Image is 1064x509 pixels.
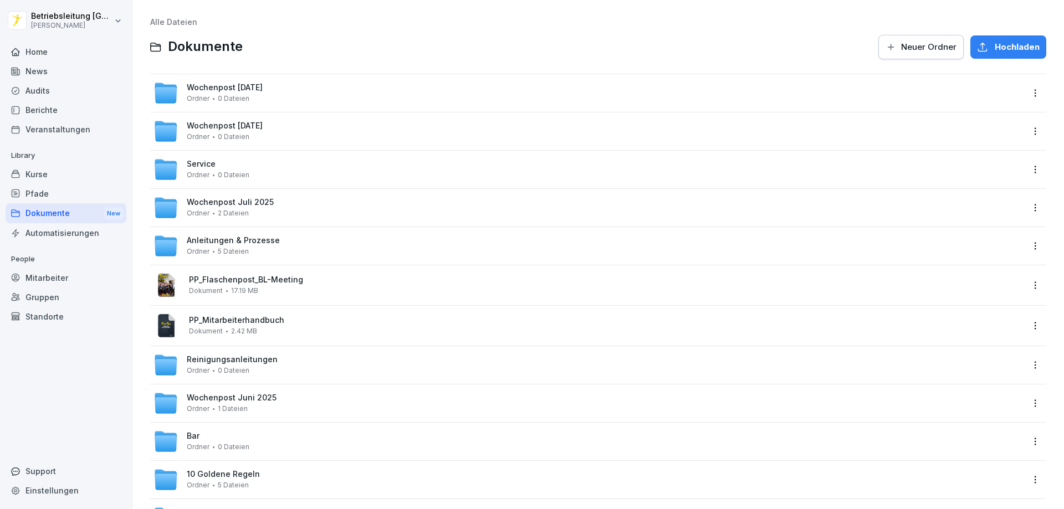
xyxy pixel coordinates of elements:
p: [PERSON_NAME] [31,22,112,29]
span: Ordner [187,367,209,374]
span: Wochenpost [DATE] [187,83,263,92]
span: Ordner [187,209,209,217]
span: Ordner [187,171,209,179]
span: Ordner [187,133,209,141]
a: Wochenpost Juli 2025Ordner2 Dateien [154,196,1023,220]
div: Dokumente [6,203,126,224]
span: Reinigungsanleitungen [187,355,278,364]
span: 0 Dateien [218,367,249,374]
a: Mitarbeiter [6,268,126,287]
a: Wochenpost [DATE]Ordner0 Dateien [154,81,1023,105]
a: DokumenteNew [6,203,126,224]
span: Hochladen [995,41,1040,53]
a: 10 Goldene RegelnOrdner5 Dateien [154,467,1023,492]
div: Support [6,461,126,481]
span: 5 Dateien [218,248,249,255]
span: 0 Dateien [218,95,249,102]
span: 10 Goldene Regeln [187,470,260,479]
span: Anleitungen & Prozesse [187,236,280,245]
p: People [6,250,126,268]
span: Wochenpost Juni 2025 [187,393,277,403]
span: 5 Dateien [218,481,249,489]
a: Automatisierungen [6,223,126,243]
span: 17.19 MB [231,287,258,295]
button: Neuer Ordner [878,35,964,59]
span: Ordner [187,95,209,102]
span: Dokument [189,327,223,335]
span: Dokument [189,287,223,295]
a: News [6,61,126,81]
a: Alle Dateien [150,17,197,27]
span: 0 Dateien [218,171,249,179]
a: Wochenpost [DATE]Ordner0 Dateien [154,119,1023,143]
span: Dokumente [168,39,243,55]
a: BarOrdner0 Dateien [154,429,1023,454]
a: Einstellungen [6,481,126,500]
span: Bar [187,431,199,441]
a: Pfade [6,184,126,203]
a: Veranstaltungen [6,120,126,139]
a: Gruppen [6,287,126,307]
span: Ordner [187,248,209,255]
span: Service [187,160,216,169]
span: PP_Mitarbeiterhandbuch [189,316,1023,325]
span: 1 Dateien [218,405,248,413]
a: Anleitungen & ProzesseOrdner5 Dateien [154,234,1023,258]
a: Standorte [6,307,126,326]
span: 2.42 MB [231,327,257,335]
span: Ordner [187,443,209,451]
span: Ordner [187,481,209,489]
span: Neuer Ordner [901,41,956,53]
a: ServiceOrdner0 Dateien [154,157,1023,182]
a: ReinigungsanleitungenOrdner0 Dateien [154,353,1023,377]
span: PP_Flaschenpost_BL-Meeting [189,275,1023,285]
span: Wochenpost [DATE] [187,121,263,131]
a: Wochenpost Juni 2025Ordner1 Dateien [154,391,1023,415]
a: Audits [6,81,126,100]
span: Wochenpost Juli 2025 [187,198,274,207]
a: Berichte [6,100,126,120]
span: 0 Dateien [218,443,249,451]
span: 0 Dateien [218,133,249,141]
button: Hochladen [970,35,1046,59]
a: Kurse [6,164,126,184]
span: Ordner [187,405,209,413]
p: Betriebsleitung [GEOGRAPHIC_DATA] [31,12,112,21]
a: Home [6,42,126,61]
span: 2 Dateien [218,209,249,217]
div: New [104,207,123,220]
p: Library [6,147,126,164]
